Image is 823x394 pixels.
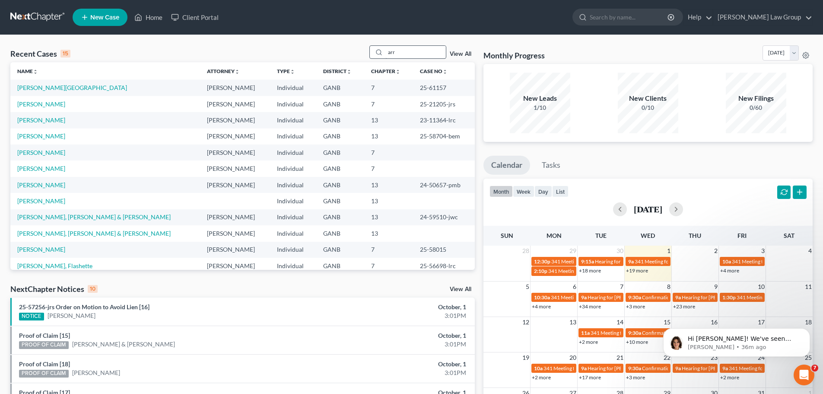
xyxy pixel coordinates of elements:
[364,96,413,112] td: 7
[737,232,747,239] span: Fri
[90,14,119,21] span: New Case
[483,50,545,61] h3: Monthly Progress
[579,303,601,310] a: +34 more
[323,68,352,74] a: Districtunfold_more
[413,96,475,112] td: 25-21205-jrs
[722,365,728,372] span: 9a
[626,267,648,274] a: +19 more
[442,69,448,74] i: unfold_more
[591,330,668,336] span: 341 Meeting for [PERSON_NAME]
[41,283,48,290] button: Gif picker
[316,258,364,274] td: GANB
[811,365,818,372] span: 7
[10,284,98,294] div: NextChapter Notices
[316,193,364,209] td: GANB
[729,365,807,372] span: 341 Meeting for [PERSON_NAME]
[200,160,270,176] td: [PERSON_NAME]
[33,69,38,74] i: unfold_more
[534,156,568,175] a: Tasks
[130,10,167,25] a: Home
[316,177,364,193] td: GANB
[19,360,70,368] a: Proof of Claim [18]
[532,303,551,310] a: +4 more
[642,330,741,336] span: Confirmation Hearing for [PERSON_NAME]
[364,193,413,209] td: 13
[14,201,135,252] div: Hi [PERSON_NAME]! We've seen users experience this when filing attempts are too close together. W...
[277,68,295,74] a: Typeunfold_more
[270,80,316,96] td: Individual
[25,5,38,19] img: Profile image for Emma
[413,128,475,144] td: 25-58704-bem
[547,232,562,239] span: Mon
[501,232,513,239] span: Sun
[270,160,316,176] td: Individual
[722,294,736,301] span: 1:30p
[17,213,171,221] a: [PERSON_NAME], [PERSON_NAME] & [PERSON_NAME]
[534,258,550,265] span: 12:30p
[628,258,634,265] span: 9a
[38,33,149,41] p: Message from Emma, sent 36m ago
[316,209,364,225] td: GANB
[17,230,171,237] a: [PERSON_NAME], [PERSON_NAME] & [PERSON_NAME]
[364,225,413,241] td: 13
[413,177,475,193] td: 24-50657-pmb
[628,365,641,372] span: 9:30a
[19,303,149,311] a: 25-57256-jrs Order on Motion to Avoid Lien [16]
[581,330,590,336] span: 11a
[7,265,165,280] textarea: Message…
[19,370,69,378] div: PROOF OF CLAIM
[323,360,466,368] div: October, 1
[270,128,316,144] td: Individual
[532,374,551,381] a: +2 more
[13,283,20,290] button: Upload attachment
[200,96,270,112] td: [PERSON_NAME]
[581,258,594,265] span: 9:15a
[572,282,577,292] span: 6
[720,374,739,381] a: +2 more
[483,156,530,175] a: Calendar
[794,365,814,385] iframe: Intercom live chat
[17,149,65,156] a: [PERSON_NAME]
[521,317,530,327] span: 12
[804,282,813,292] span: 11
[588,294,655,301] span: Hearing for [PERSON_NAME]
[726,103,786,112] div: 0/60
[569,317,577,327] span: 13
[618,103,678,112] div: 0/10
[628,330,641,336] span: 9:30a
[7,195,142,298] div: Hi [PERSON_NAME]! We've seen users experience this when filing attempts are too close together. W...
[200,258,270,274] td: [PERSON_NAME]
[450,51,471,57] a: View All
[31,61,166,96] div: FYI, Having this problem here in [GEOGRAPHIC_DATA]. [GEOGRAPHIC_DATA].
[55,283,62,290] button: Start recording
[675,294,681,301] span: 9a
[14,126,83,141] b: [EMAIL_ADDRESS][DOMAIN_NAME]
[148,280,162,294] button: Send a message…
[581,365,587,372] span: 9a
[7,103,142,169] div: You’ll get replies here and in your email:✉️[EMAIL_ADDRESS][DOMAIN_NAME]Our usual reply time🕒A fe...
[26,177,35,186] img: Profile image for Emma
[569,246,577,256] span: 29
[19,332,70,339] a: Proof of Claim [15]
[579,339,598,345] a: +2 more
[7,49,166,61] div: [DATE]
[510,103,570,112] div: 1/10
[270,96,316,112] td: Individual
[371,68,400,74] a: Chapterunfold_more
[642,294,787,301] span: Confirmation Hearing for [PERSON_NAME] & [PERSON_NAME]
[200,177,270,193] td: [PERSON_NAME]
[619,282,624,292] span: 7
[413,209,475,225] td: 24-59510-jwc
[23,259,126,268] div: ECF Filing Errors
[450,286,471,292] a: View All
[364,80,413,96] td: 7
[616,317,624,327] span: 14
[510,93,570,103] div: New Leads
[17,262,92,269] a: [PERSON_NAME], Flashette
[17,68,38,74] a: Nameunfold_more
[17,165,65,172] a: [PERSON_NAME]
[534,268,547,274] span: 2:10p
[618,93,678,103] div: New Clients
